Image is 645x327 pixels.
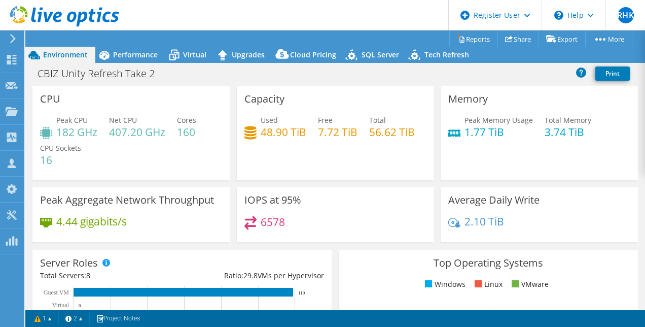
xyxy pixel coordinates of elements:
[449,31,498,47] a: Reports
[422,279,465,290] li: Windows
[232,50,265,59] span: Upgrades
[298,290,305,296] text: 119
[554,11,563,20] svg: \n
[545,115,591,125] span: Total Memory
[89,312,147,325] a: Project Notes
[40,257,98,269] h3: Server Roles
[369,115,386,125] span: Total
[244,194,301,206] h3: IOPS at 95%
[244,93,284,105] h3: Capacity
[464,126,533,138] h4: 1.77 TiB
[585,31,632,47] a: More
[369,126,415,138] h4: 56.62 TiB
[466,308,482,316] tspan: 50.0%
[261,126,306,138] h4: 48.90 TiB
[182,270,324,281] div: Ratio: VMs per Hypervisor
[177,115,196,125] span: Cores
[261,216,285,227] h4: 6578
[545,126,591,138] h4: 3.74 TiB
[44,289,69,296] text: Guest VM
[243,271,258,280] span: 29.8
[40,93,60,105] h3: CPU
[472,279,503,290] li: Linux
[40,270,182,281] div: Total Servers:
[43,50,88,59] span: Environment
[346,257,630,269] h3: Top Operating Systems
[318,126,357,138] h4: 7.72 TiB
[424,50,469,59] span: Tech Refresh
[362,50,399,59] span: SQL Server
[539,31,586,47] a: Export
[58,312,90,325] a: 2
[27,312,59,325] a: 1
[40,143,81,153] span: CPU Sockets
[595,67,630,81] a: Print
[464,216,504,227] h4: 2.10 TiB
[261,115,278,125] span: Used
[290,50,336,59] span: Cloud Pricing
[109,126,165,138] h4: 407.20 GHz
[509,279,549,290] li: VMware
[33,68,170,79] h1: CBIZ Unity Refresh Take 2
[56,115,88,125] span: Peak CPU
[79,303,81,308] text: 0
[40,154,81,166] h4: 16
[448,93,488,105] h3: Memory
[482,308,501,316] tspan: ESXi 7.0
[86,271,90,280] span: 8
[318,115,333,125] span: Free
[464,115,533,125] span: Peak Memory Usage
[56,216,127,227] h4: 4.44 gigabits/s
[177,126,196,138] h4: 160
[113,50,158,59] span: Performance
[448,194,540,206] h3: Average Daily Write
[183,50,206,59] span: Virtual
[109,115,137,125] span: Net CPU
[52,302,69,309] text: Virtual
[618,7,634,23] span: RHK
[40,194,214,206] h3: Peak Aggregate Network Throughput
[56,126,97,138] h4: 182 GHz
[497,31,539,47] a: Share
